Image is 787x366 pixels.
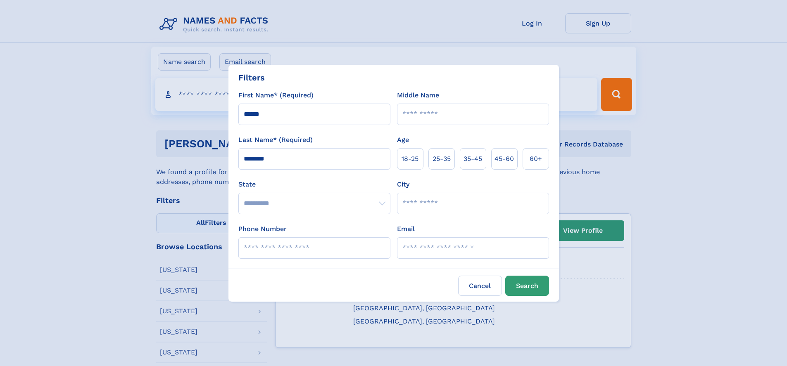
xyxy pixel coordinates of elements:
[238,90,314,100] label: First Name* (Required)
[397,179,409,189] label: City
[238,71,265,84] div: Filters
[505,276,549,296] button: Search
[402,154,418,164] span: 18‑25
[238,224,287,234] label: Phone Number
[495,154,514,164] span: 45‑60
[397,224,415,234] label: Email
[530,154,542,164] span: 60+
[238,179,390,189] label: State
[397,90,439,100] label: Middle Name
[433,154,451,164] span: 25‑35
[458,276,502,296] label: Cancel
[238,135,313,145] label: Last Name* (Required)
[397,135,409,145] label: Age
[464,154,482,164] span: 35‑45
